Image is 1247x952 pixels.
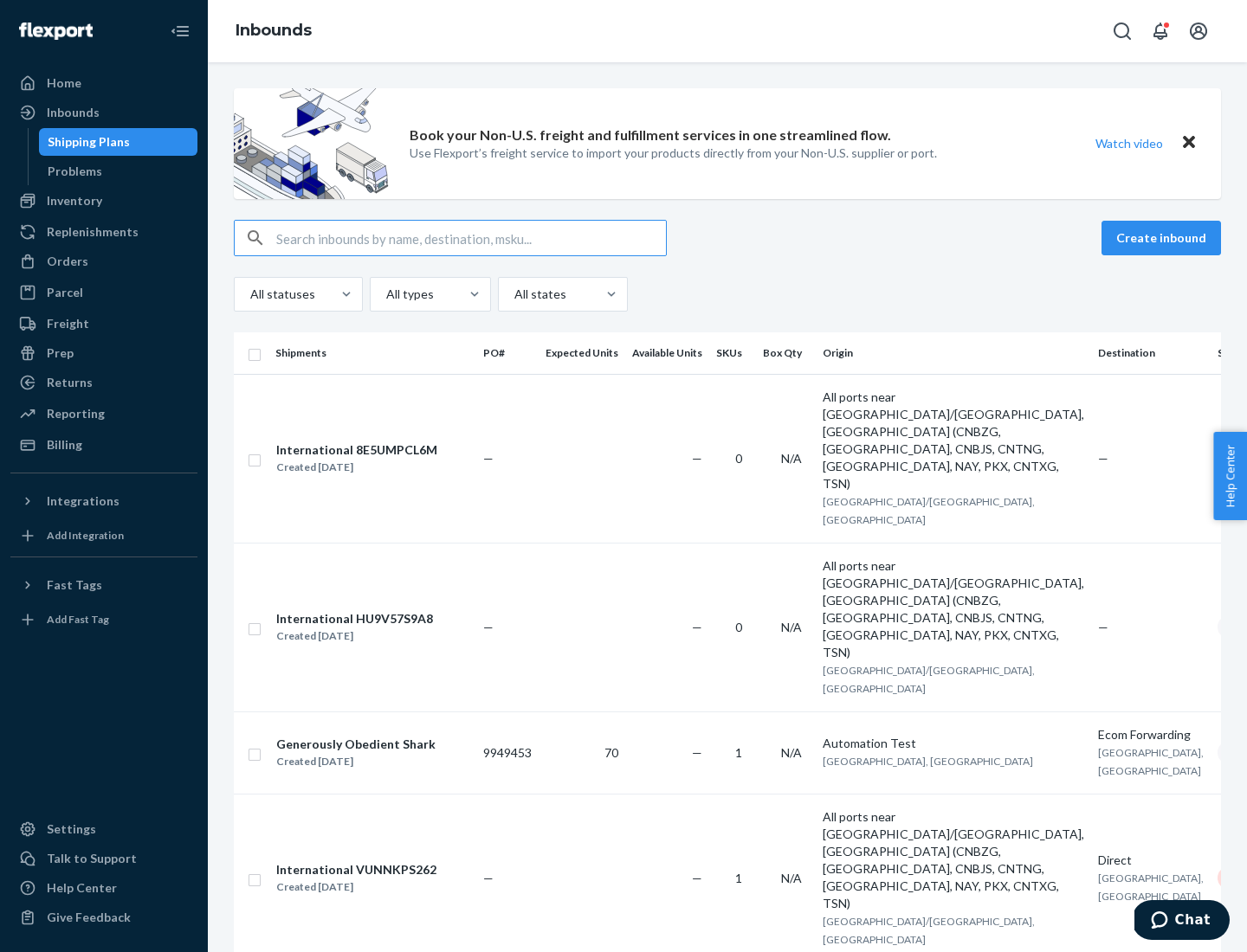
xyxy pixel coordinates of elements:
span: [GEOGRAPHIC_DATA]/[GEOGRAPHIC_DATA], [GEOGRAPHIC_DATA] [823,664,1035,695]
a: Freight [10,310,197,338]
span: 1 [735,745,742,760]
div: Orders [47,253,88,270]
img: Flexport logo [19,23,93,40]
div: Inbounds [47,104,100,121]
span: 70 [604,745,618,760]
div: Ecom Forwarding [1098,726,1204,743]
span: N/A [781,451,802,466]
a: Inbounds [10,99,197,126]
div: Integrations [47,492,120,510]
button: Open account menu [1181,14,1216,48]
div: Inventory [47,192,102,209]
span: N/A [781,620,802,634]
div: Settings [47,820,96,838]
span: — [692,451,702,466]
button: Watch video [1084,131,1174,156]
button: Talk to Support [10,845,197,872]
a: Shipping Plans [39,128,198,156]
span: — [483,871,494,885]
a: Inventory [10,187,197,215]
span: [GEOGRAPHIC_DATA], [GEOGRAPHIC_DATA] [1098,746,1204,777]
iframe: Opens a widget where you can chat to one of our agents [1134,900,1230,943]
div: Automation Test [823,735,1084,752]
div: Generously Obedient Shark [276,736,436,753]
span: — [1098,451,1108,466]
p: Use Flexport’s freight service to import your products directly from your Non-U.S. supplier or port. [410,145,937,162]
ol: breadcrumbs [222,6,326,56]
a: Home [10,69,197,97]
span: N/A [781,745,802,760]
a: Inbounds [236,21,312,40]
th: SKUs [709,332,756,374]
td: 9949453 [476,711,539,794]
a: Help Center [10,874,197,902]
a: Add Integration [10,522,197,550]
div: Replenishments [47,223,139,241]
span: [GEOGRAPHIC_DATA], [GEOGRAPHIC_DATA] [823,755,1033,768]
span: — [483,451,494,466]
a: Orders [10,248,197,275]
div: Add Integration [47,528,124,543]
a: Add Fast Tag [10,606,197,634]
th: Origin [816,332,1091,374]
a: Parcel [10,279,197,306]
div: Created [DATE] [276,753,436,770]
th: Expected Units [539,332,625,374]
a: Prep [10,339,197,367]
th: Shipments [268,332,476,374]
input: Search inbounds by name, destination, msku... [276,221,666,255]
button: Integrations [10,487,197,515]
span: [GEOGRAPHIC_DATA]/[GEOGRAPHIC_DATA], [GEOGRAPHIC_DATA] [823,915,1035,946]
a: Replenishments [10,218,197,246]
button: Open notifications [1143,14,1178,48]
span: — [483,620,494,634]
div: Fast Tags [47,576,102,594]
div: Shipping Plans [48,133,130,151]
span: — [692,620,702,634]
span: 0 [735,451,742,466]
div: Created [DATE] [276,627,433,645]
input: All statuses [249,286,250,303]
button: Open Search Box [1105,14,1140,48]
div: Created [DATE] [276,878,436,896]
p: Book your Non-U.S. freight and fulfillment services in one streamlined flow. [410,125,891,145]
div: Problems [48,163,102,180]
div: All ports near [GEOGRAPHIC_DATA]/[GEOGRAPHIC_DATA], [GEOGRAPHIC_DATA] (CNBZG, [GEOGRAPHIC_DATA], ... [823,808,1084,912]
div: All ports near [GEOGRAPHIC_DATA]/[GEOGRAPHIC_DATA], [GEOGRAPHIC_DATA] (CNBZG, [GEOGRAPHIC_DATA], ... [823,389,1084,492]
span: N/A [781,871,802,885]
a: Billing [10,431,197,459]
div: Prep [47,344,74,362]
button: Fast Tags [10,571,197,599]
input: All types [384,286,386,303]
button: Create inbound [1102,221,1221,255]
span: [GEOGRAPHIC_DATA]/[GEOGRAPHIC_DATA], [GEOGRAPHIC_DATA] [823,495,1035,526]
div: Home [47,74,81,92]
span: — [692,745,702,760]
div: Reporting [47,405,105,422]
div: International HU9V57S9A8 [276,610,433,627]
span: 1 [735,871,742,885]
div: Freight [47,315,89,332]
div: Direct [1098,852,1204,869]
div: Help Center [47,879,117,897]
input: All states [513,286,514,303]
button: Close Navigation [163,14,197,48]
div: Returns [47,374,93,391]
th: Available Units [625,332,709,374]
span: 0 [735,620,742,634]
div: Billing [47,436,82,453]
div: Parcel [47,284,83,301]
div: Give Feedback [47,909,131,926]
button: Help Center [1213,432,1247,520]
a: Reporting [10,400,197,428]
div: Created [DATE] [276,459,437,476]
span: [GEOGRAPHIC_DATA], [GEOGRAPHIC_DATA] [1098,872,1204,903]
a: Problems [39,158,198,185]
th: Destination [1091,332,1211,374]
a: Returns [10,369,197,396]
span: — [692,871,702,885]
span: — [1098,620,1108,634]
div: Add Fast Tag [47,612,109,627]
